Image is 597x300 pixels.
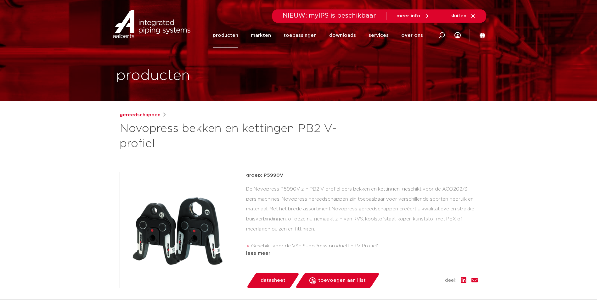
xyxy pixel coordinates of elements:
a: toepassingen [284,23,317,48]
div: lees meer [246,250,478,257]
span: meer info [397,14,420,18]
h1: Novopress bekken en kettingen PB2 V-profiel [120,121,356,152]
a: downloads [329,23,356,48]
div: De Novopress P5990V zijn PB2 V-profiel pers bekken en kettingen, geschikt voor de ACO202/3 pers m... [246,184,478,247]
span: datasheet [261,275,285,286]
img: Product Image for Novopress bekken en kettingen PB2 V-profiel [120,172,236,288]
span: toevoegen aan lijst [318,275,366,286]
h1: producten [116,66,190,86]
a: services [369,23,389,48]
li: Geschikt voor de VSH SudoPress productlijn (V-Profiel) [251,241,478,251]
a: gereedschappen [120,111,161,119]
a: sluiten [450,13,476,19]
a: datasheet [246,273,300,288]
div: my IPS [454,23,461,48]
nav: Menu [213,23,423,48]
p: groep: P5990V [246,172,478,179]
a: over ons [401,23,423,48]
a: producten [213,23,238,48]
a: meer info [397,13,430,19]
span: deel: [445,277,456,284]
span: sluiten [450,14,466,18]
span: NIEUW: myIPS is beschikbaar [283,13,376,19]
a: markten [251,23,271,48]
